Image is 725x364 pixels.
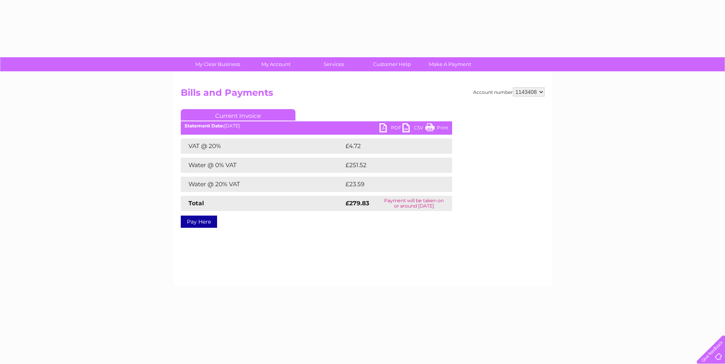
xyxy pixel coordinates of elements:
[244,57,307,71] a: My Account
[185,123,224,129] b: Statement Date:
[302,57,365,71] a: Services
[344,158,438,173] td: £251.52
[345,200,369,207] strong: £279.83
[181,109,295,121] a: Current Invoice
[380,123,402,134] a: PDF
[181,139,344,154] td: VAT @ 20%
[186,57,249,71] a: My Clear Business
[188,200,204,207] strong: Total
[360,57,423,71] a: Customer Help
[181,216,217,228] a: Pay Here
[473,87,545,97] div: Account number
[181,87,545,102] h2: Bills and Payments
[181,158,344,173] td: Water @ 0% VAT
[376,196,452,211] td: Payment will be taken on or around [DATE]
[418,57,482,71] a: Make A Payment
[181,177,344,192] td: Water @ 20% VAT
[344,177,436,192] td: £23.59
[425,123,448,134] a: Print
[181,123,452,129] div: [DATE]
[402,123,425,134] a: CSV
[344,139,434,154] td: £4.72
